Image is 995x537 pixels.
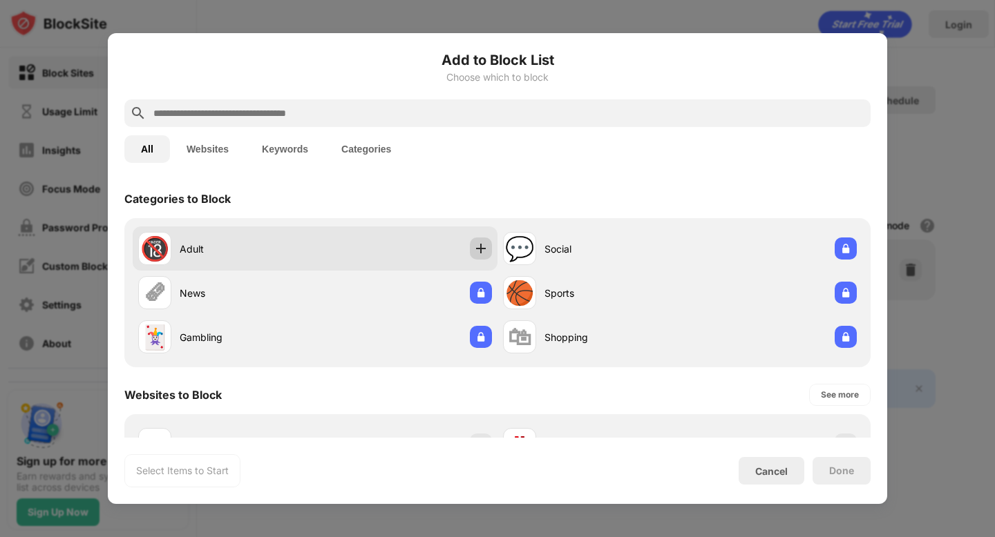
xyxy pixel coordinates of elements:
div: [DOMAIN_NAME] [180,438,315,452]
div: Social [544,242,680,256]
div: Done [829,465,854,476]
div: See more [821,388,859,402]
img: search.svg [130,105,146,121]
div: 🗞 [143,279,167,307]
div: 🛍 [508,323,531,351]
div: Shopping [544,330,680,344]
div: [DOMAIN_NAME] [544,438,680,452]
button: Keywords [245,135,325,163]
button: Websites [170,135,245,163]
div: 🃏 [140,323,169,351]
div: Select Items to Start [136,464,229,478]
h6: Add to Block List [124,50,871,70]
div: Sports [544,286,680,300]
div: Adult [180,242,315,256]
img: favicons [511,436,528,453]
div: Categories to Block [124,192,231,206]
img: favicons [146,436,163,453]
button: Categories [325,135,408,163]
div: Websites to Block [124,388,222,402]
div: Cancel [755,465,788,477]
div: 💬 [505,235,534,263]
div: Choose which to block [124,72,871,83]
div: 🔞 [140,235,169,263]
button: All [124,135,170,163]
div: News [180,286,315,300]
div: Gambling [180,330,315,344]
div: 🏀 [505,279,534,307]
